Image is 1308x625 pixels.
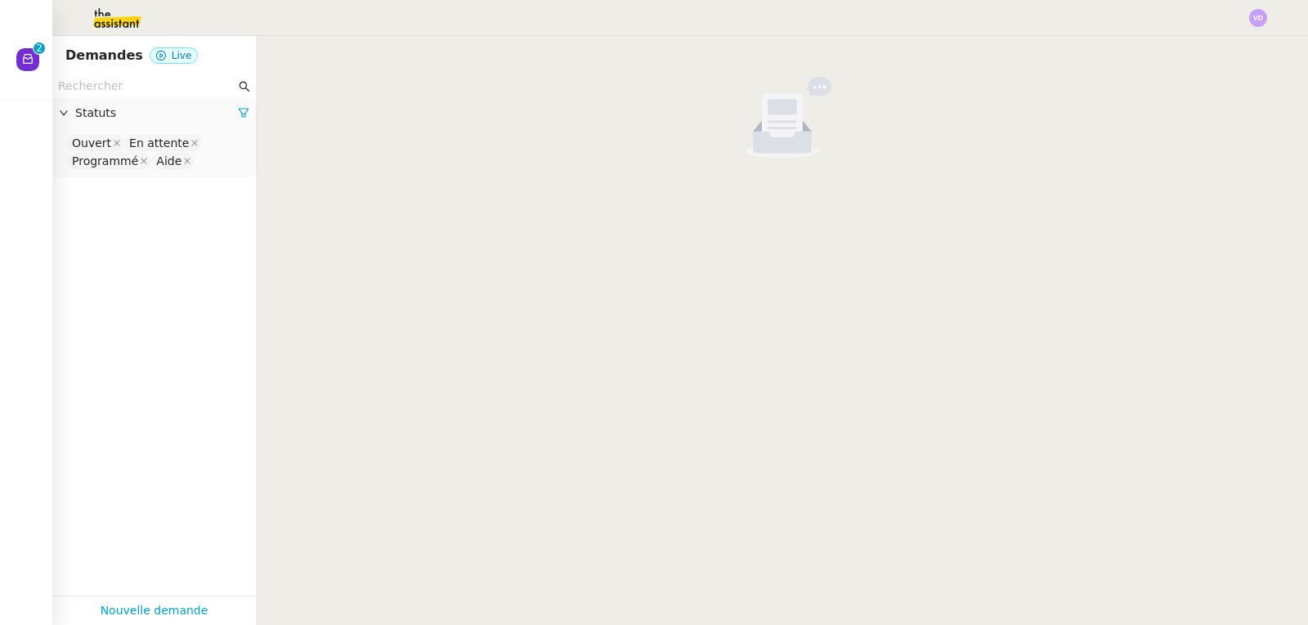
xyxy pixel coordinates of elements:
nz-page-header-title: Demandes [65,44,143,67]
nz-select-item: Ouvert [68,135,123,151]
nz-select-item: Programmé [68,153,150,169]
p: 2 [36,42,43,57]
nz-badge-sup: 2 [34,42,45,54]
img: svg [1249,9,1267,27]
div: Programmé [72,154,138,168]
input: Rechercher [58,77,235,96]
span: Live [172,50,192,61]
div: En attente [129,136,189,150]
nz-select-item: En attente [125,135,201,151]
div: Statuts [52,97,256,129]
div: Aide [156,154,181,168]
nz-select-item: Aide [152,153,194,169]
div: Ouvert [72,136,111,150]
span: Statuts [75,104,238,123]
a: Nouvelle demande [101,601,208,620]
